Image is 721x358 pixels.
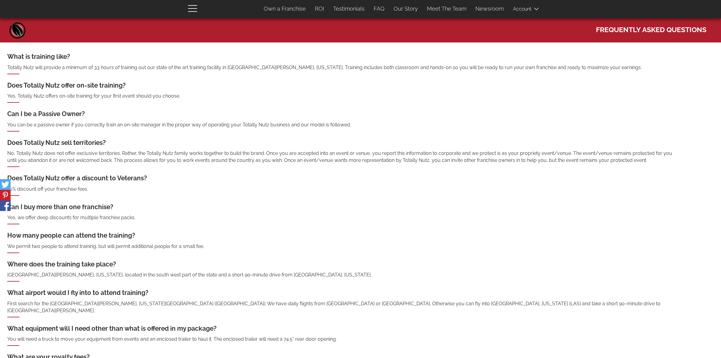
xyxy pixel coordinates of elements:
[7,260,678,269] div: Where does the training take place?
[7,109,678,119] div: Can I be a Passive Owner?
[329,2,369,15] a: Testimonials
[7,52,678,61] div: What is training like?
[7,272,678,279] p: [GEOGRAPHIC_DATA][PERSON_NAME], [US_STATE], located in the south west part of the state and a sho...
[471,2,508,15] a: Newsroom
[7,202,678,212] div: Can I buy more than one franchise?
[7,214,678,221] p: Yes, we offer deep discounts for multiple franchise packs.
[422,2,471,15] a: Meet The Team
[7,150,678,164] p: No, Totally Nutz does not offer exclusive territories. Rather, the Totally Nutz family works toge...
[7,122,678,129] p: You can be a passive owner if you correctly train an on-site manager in the proper way of operati...
[7,243,678,250] p: We permit two people to attend training, but will permit additional people for a small fee.
[7,336,678,343] p: You will need a truck to move your equipment from events and an enclosed trailer to haul it. The ...
[7,231,678,240] div: How many people can attend the training?
[7,186,678,193] p: 10% discount off your franchise fees.
[369,2,389,15] a: FAQ
[7,174,678,183] div: Does Totally Nutz offer a discount to Veterans?
[310,2,329,15] a: ROI
[7,64,678,71] p: Totally Nutz will provide a minimum of 33 hours of training out our state of the art training fac...
[389,2,422,15] a: Our Story
[596,23,706,35] span: Frequently Asked Questions
[7,324,678,333] div: What equipment will I need other than what is offered in my package?
[7,288,678,297] div: What airport would I fly into to attend training?
[7,138,678,147] div: Does Totally Nutz sell territories?
[8,21,27,39] a: Home
[7,81,678,90] div: Does Totally Nutz offer on-site training?
[7,300,678,314] p: First search for the [GEOGRAPHIC_DATA][PERSON_NAME], [US_STATE][GEOGRAPHIC_DATA] ([GEOGRAPHIC_DAT...
[7,93,678,100] p: Yes, Totally Nutz offers on-site training for your first event should you choose.
[259,2,310,15] a: Own a Franchise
